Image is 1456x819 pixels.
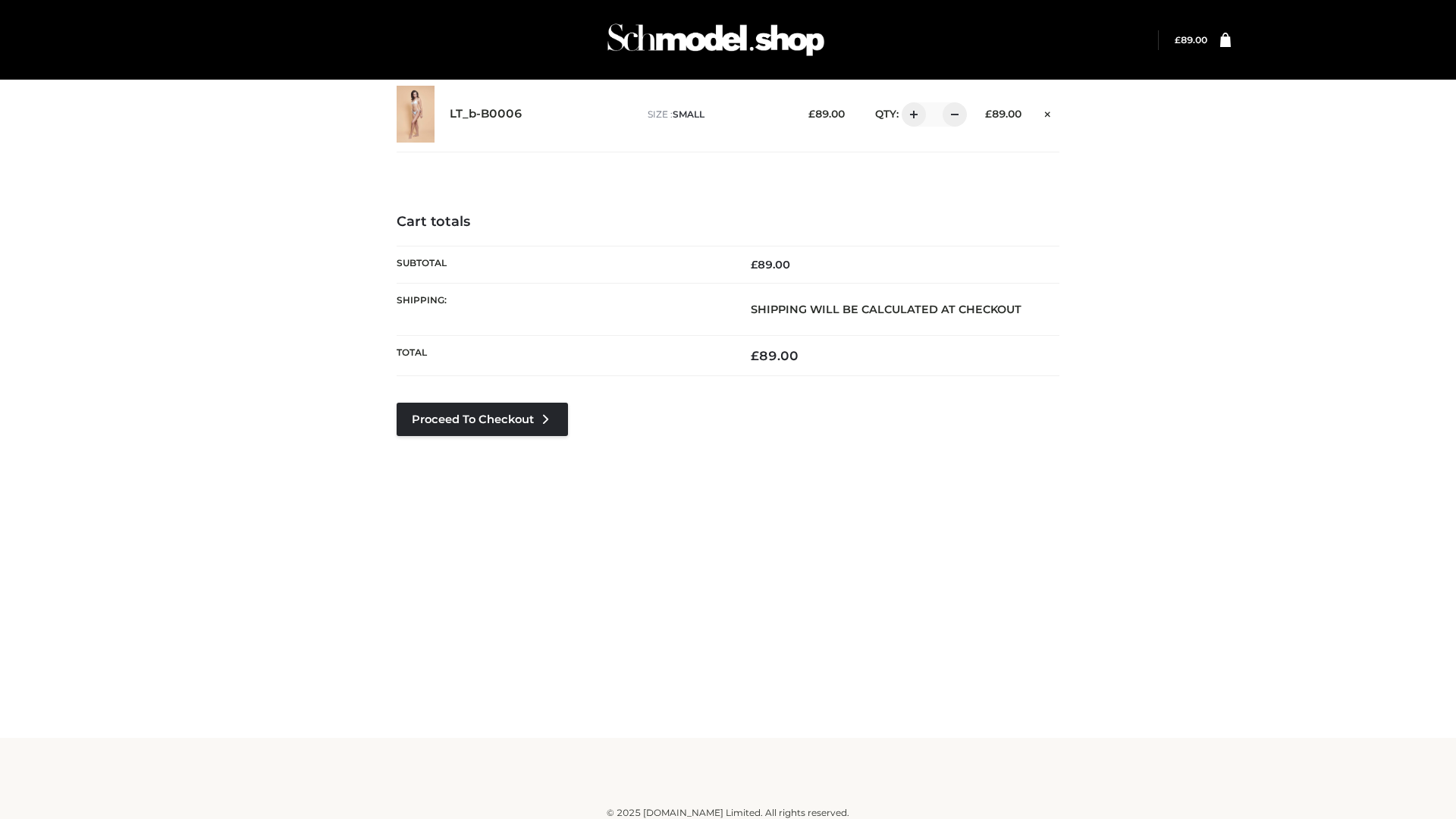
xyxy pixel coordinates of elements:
[808,108,815,120] span: £
[860,102,962,127] div: QTY:
[751,348,759,363] span: £
[1175,34,1181,45] span: £
[985,108,992,120] span: £
[648,108,785,121] p: size :
[397,214,1059,231] h4: Cart totals
[985,108,1021,120] bdi: 89.00
[397,403,568,436] a: Proceed to Checkout
[1037,102,1059,122] a: Remove this item
[397,86,435,143] img: LT_b-B0006 - SMALL
[751,258,790,271] bdi: 89.00
[808,108,845,120] bdi: 89.00
[602,10,830,70] img: Schmodel Admin 964
[751,348,799,363] bdi: 89.00
[397,283,728,335] th: Shipping:
[397,246,728,283] th: Subtotal
[1175,34,1207,45] a: £89.00
[1175,34,1207,45] bdi: 89.00
[450,107,522,121] a: LT_b-B0006
[397,336,728,376] th: Total
[751,258,758,271] span: £
[751,303,1021,316] strong: Shipping will be calculated at checkout
[673,108,704,120] span: SMALL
